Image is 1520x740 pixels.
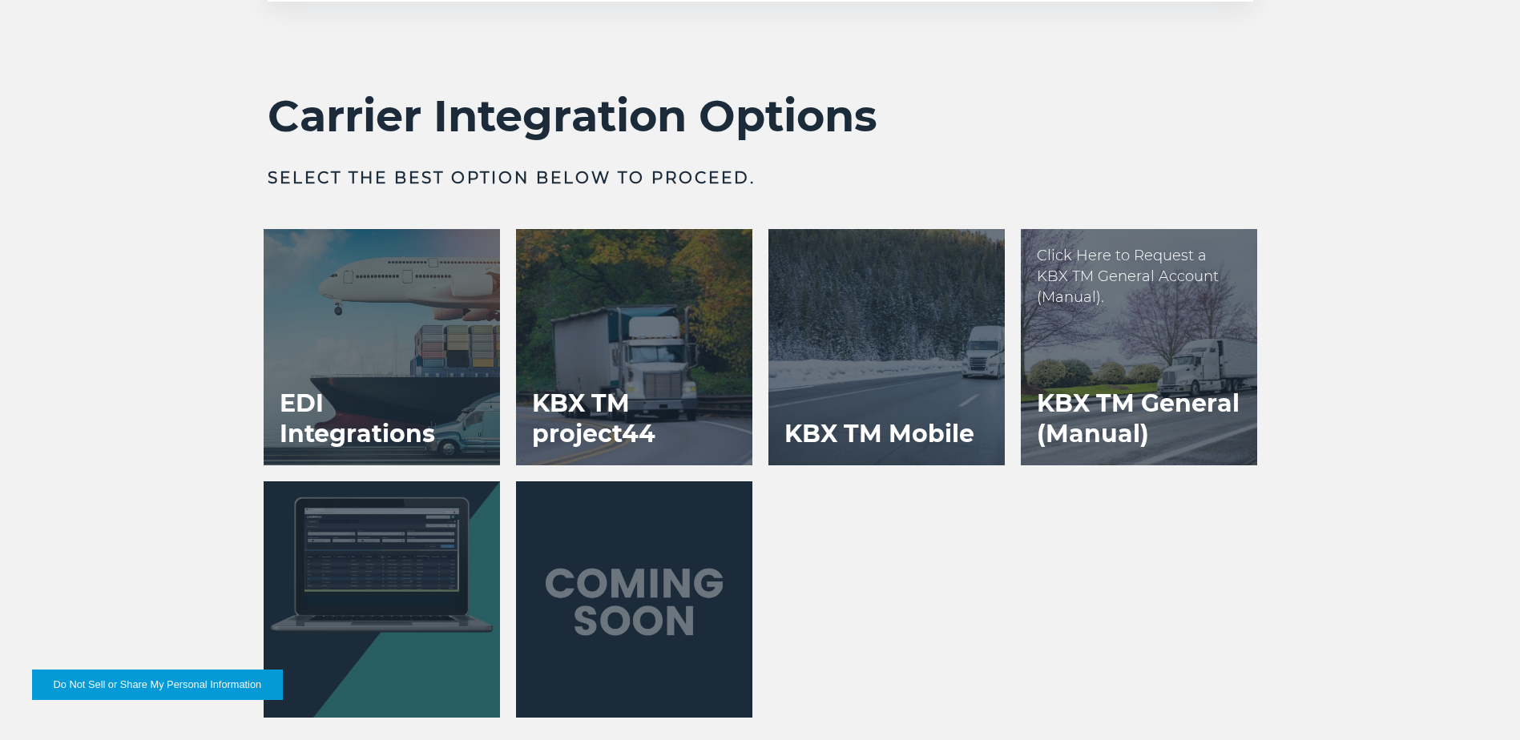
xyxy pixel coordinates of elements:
[32,670,283,700] button: Do Not Sell or Share My Personal Information
[268,167,1253,189] h3: Select the best option below to proceed.
[768,403,990,465] h3: KBX TM Mobile
[264,372,500,465] h3: EDI Integrations
[516,229,752,465] a: KBX TM project44
[1021,229,1257,465] a: KBX TM General (Manual)
[1037,245,1241,308] p: Click Here to Request a KBX TM General Account (Manual).
[1021,372,1257,465] h3: KBX TM General (Manual)
[516,372,752,465] h3: KBX TM project44
[264,229,500,465] a: EDI Integrations
[768,229,1005,465] a: KBX TM Mobile
[268,90,1253,143] h2: Carrier Integration Options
